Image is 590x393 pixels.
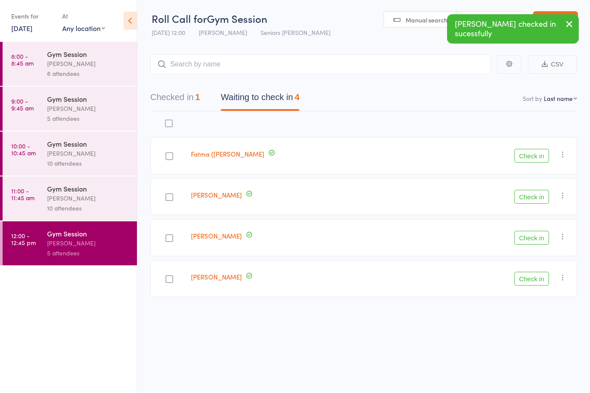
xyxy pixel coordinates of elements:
div: Gym Session [47,184,130,194]
button: Check in [514,231,549,245]
a: 8:00 -8:45 amGym Session[PERSON_NAME]6 attendees [3,42,137,86]
div: Any location [62,24,105,33]
span: [PERSON_NAME] [199,28,247,37]
a: 11:00 -11:45 amGym Session[PERSON_NAME]10 attendees [3,177,137,221]
div: At [62,9,105,24]
span: Gym Session [207,12,267,26]
a: 10:00 -10:45 amGym Session[PERSON_NAME]10 attendees [3,132,137,176]
label: Sort by [523,94,542,103]
div: [PERSON_NAME] [47,104,130,114]
a: [DATE] [11,24,32,33]
div: Gym Session [47,229,130,239]
a: [PERSON_NAME] [191,273,242,282]
div: 4 [295,93,299,102]
div: Gym Session [47,139,130,149]
button: Check in [514,149,549,163]
button: Checked in1 [150,88,200,111]
time: 12:00 - 12:45 pm [11,233,36,246]
span: Roll Call for [152,12,207,26]
div: [PERSON_NAME] [47,149,130,159]
div: [PERSON_NAME] [47,59,130,69]
button: CSV [528,56,577,74]
div: Gym Session [47,50,130,59]
div: Last name [544,94,573,103]
div: Events for [11,9,54,24]
span: Manual search [406,16,447,25]
a: Fatma ([PERSON_NAME] [191,150,264,159]
div: [PERSON_NAME] checked in sucessfully [447,15,579,44]
time: 10:00 - 10:45 am [11,143,36,157]
a: [PERSON_NAME] [191,232,242,241]
div: 1 [195,93,200,102]
time: 11:00 - 11:45 am [11,188,35,201]
div: [PERSON_NAME] [47,239,130,248]
a: 12:00 -12:45 pmGym Session[PERSON_NAME]5 attendees [3,222,137,266]
a: [PERSON_NAME] [191,191,242,200]
button: Check in [514,272,549,286]
span: Seniors [PERSON_NAME] [260,28,330,37]
a: 9:00 -9:45 amGym Session[PERSON_NAME]5 attendees [3,87,137,131]
div: 5 attendees [47,248,130,258]
span: [DATE] 12:00 [152,28,185,37]
div: [PERSON_NAME] [47,194,130,204]
div: 10 attendees [47,204,130,214]
div: 10 attendees [47,159,130,169]
input: Search by name [150,55,491,75]
a: Exit roll call [533,12,578,29]
div: 5 attendees [47,114,130,124]
div: Gym Session [47,94,130,104]
button: Waiting to check in4 [221,88,299,111]
button: Check in [514,190,549,204]
time: 8:00 - 8:45 am [11,53,34,67]
div: 6 attendees [47,69,130,79]
time: 9:00 - 9:45 am [11,98,34,112]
